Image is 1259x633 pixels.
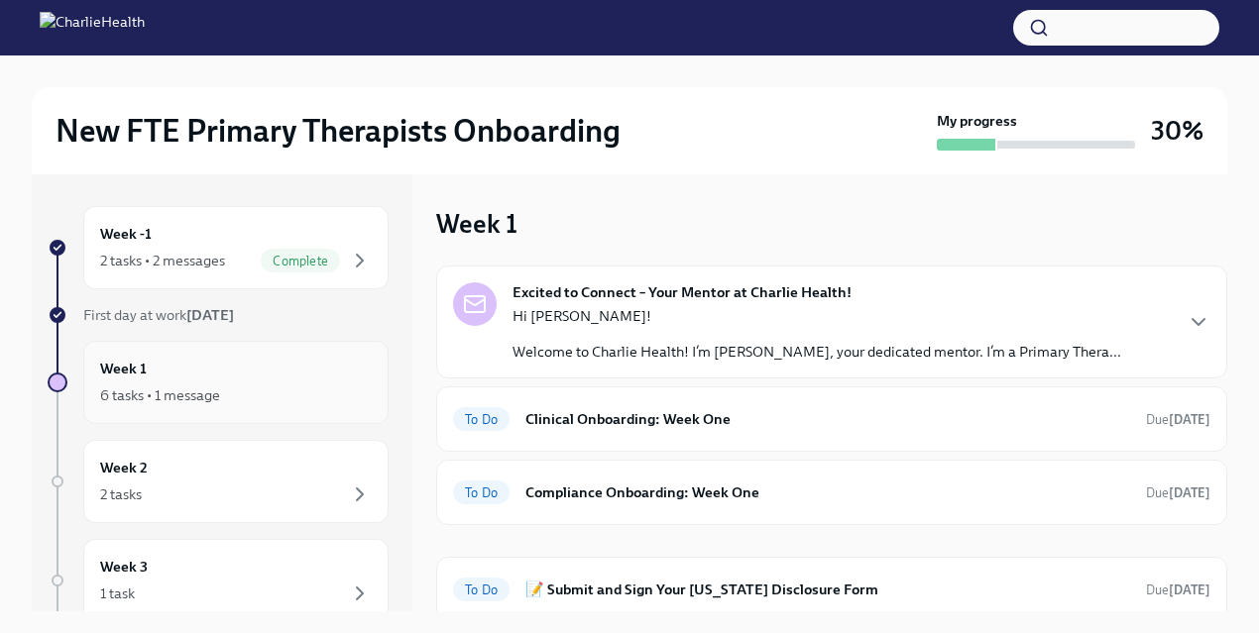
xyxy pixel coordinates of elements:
a: Week 16 tasks • 1 message [48,341,389,424]
span: August 24th, 2025 10:00 [1146,483,1210,502]
a: To Do📝 Submit and Sign Your [US_STATE] Disclosure FormDue[DATE] [453,574,1210,605]
p: Welcome to Charlie Health! I’m [PERSON_NAME], your dedicated mentor. I’m a Primary Thera... [513,342,1121,362]
div: 6 tasks • 1 message [100,385,220,405]
h6: Compliance Onboarding: Week One [525,481,1130,503]
a: To DoCompliance Onboarding: Week OneDue[DATE] [453,476,1210,508]
a: First day at work[DATE] [48,305,389,325]
h3: Week 1 [436,206,517,242]
span: Due [1146,412,1210,427]
div: 2 tasks • 2 messages [100,251,225,270]
span: Complete [261,254,340,268]
strong: [DATE] [186,306,234,324]
div: 2 tasks [100,484,142,504]
span: To Do [453,412,510,427]
h3: 30% [1151,113,1203,149]
h6: Clinical Onboarding: Week One [525,408,1130,430]
span: Due [1146,485,1210,500]
span: To Do [453,485,510,500]
img: CharlieHealth [40,12,145,44]
strong: My progress [937,111,1017,131]
strong: Excited to Connect – Your Mentor at Charlie Health! [513,282,852,302]
a: Week 22 tasks [48,440,389,523]
div: 1 task [100,583,135,603]
h6: Week 2 [100,457,148,478]
span: August 24th, 2025 10:00 [1146,410,1210,429]
h6: 📝 Submit and Sign Your [US_STATE] Disclosure Form [525,579,1130,600]
span: Due [1146,582,1210,597]
h2: New FTE Primary Therapists Onboarding [56,111,621,151]
a: Week -12 tasks • 2 messagesComplete [48,206,389,289]
a: To DoClinical Onboarding: Week OneDue[DATE] [453,403,1210,435]
span: First day at work [83,306,234,324]
h6: Week 3 [100,556,148,578]
strong: [DATE] [1169,485,1210,500]
strong: [DATE] [1169,412,1210,427]
h6: Week 1 [100,358,147,379]
p: Hi [PERSON_NAME]! [513,306,1121,326]
a: Week 31 task [48,539,389,622]
span: To Do [453,582,510,597]
span: August 22nd, 2025 10:00 [1146,580,1210,599]
strong: [DATE] [1169,582,1210,597]
h6: Week -1 [100,223,152,245]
